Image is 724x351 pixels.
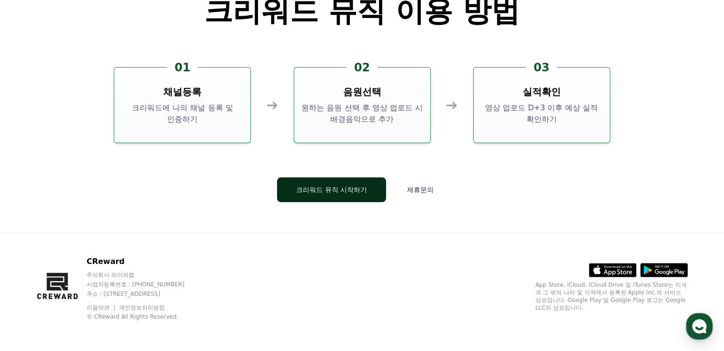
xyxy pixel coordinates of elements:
[446,97,458,114] div: ➔
[526,60,557,75] div: 03
[119,304,165,311] a: 개인정보처리방침
[87,256,203,267] p: CReward
[167,60,198,75] div: 01
[118,102,247,125] p: 크리워드에 나의 채널 등록 및 인증하기
[87,290,203,298] p: 주소 : [STREET_ADDRESS]
[87,313,203,321] p: © CReward All Rights Reserved.
[123,272,183,296] a: 설정
[87,281,203,288] p: 사업자등록번호 : [PHONE_NUMBER]
[298,102,426,125] p: 원하는 음원 선택 후 영상 업로드 시 배경음악으로 추가
[347,60,377,75] div: 02
[477,102,606,125] p: 영상 업로드 D+3 이후 예상 실적 확인하기
[87,271,203,279] p: 주식회사 와이피랩
[163,85,201,98] h3: 채널등록
[523,85,561,98] h3: 실적확인
[394,177,447,202] button: 제휴문의
[87,287,99,294] span: 대화
[3,272,63,296] a: 홈
[277,177,386,202] button: 크리워드 뮤직 시작하기
[87,304,117,311] a: 이용약관
[343,85,381,98] h3: 음원선택
[536,281,688,312] p: App Store, iCloud, iCloud Drive 및 iTunes Store는 미국과 그 밖의 나라 및 지역에서 등록된 Apple Inc.의 서비스 상표입니다. Goo...
[30,286,36,294] span: 홈
[266,97,278,114] div: ➔
[63,272,123,296] a: 대화
[147,286,159,294] span: 설정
